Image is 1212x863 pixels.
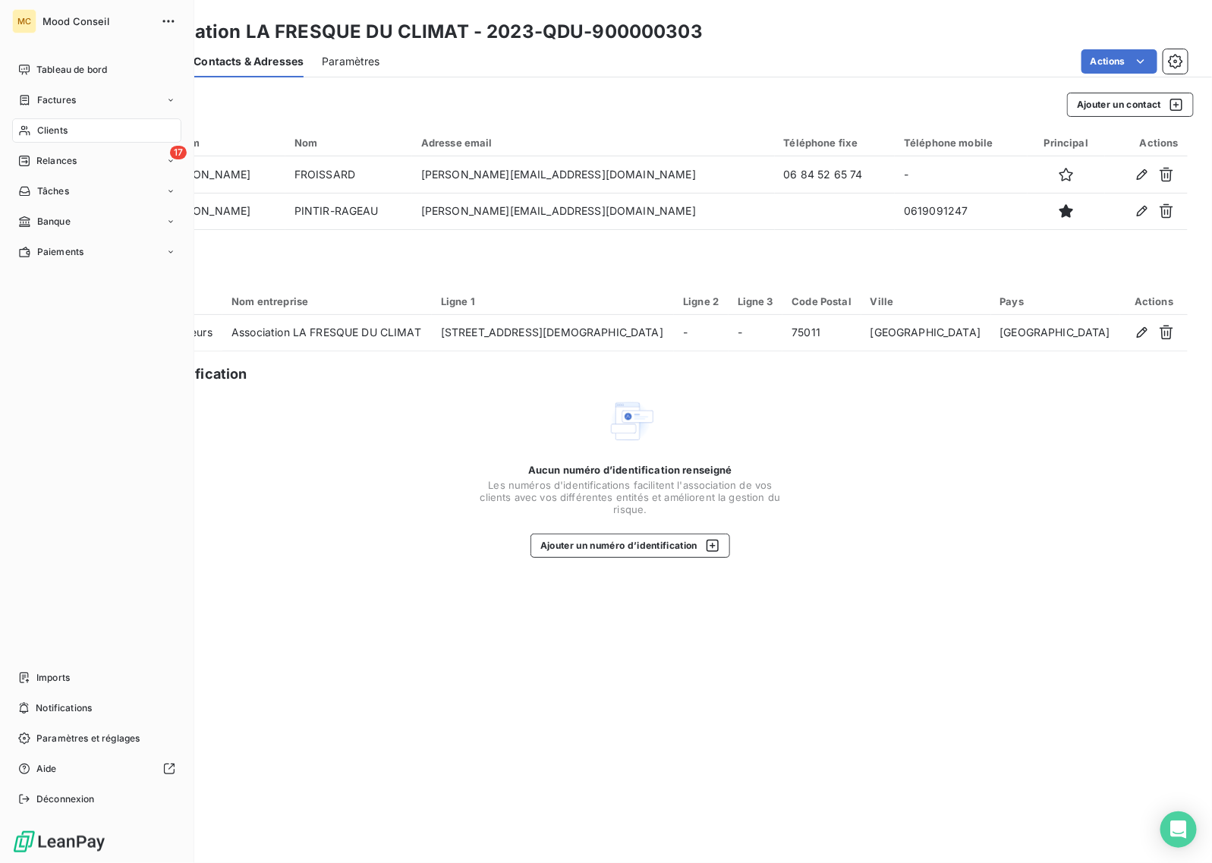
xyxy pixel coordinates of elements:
[792,295,852,307] div: Code Postal
[861,315,991,351] td: [GEOGRAPHIC_DATA]
[991,315,1121,351] td: [GEOGRAPHIC_DATA]
[738,295,774,307] div: Ligne 3
[36,154,77,168] span: Relances
[42,15,152,27] span: Mood Conseil
[1114,137,1179,149] div: Actions
[12,830,106,854] img: Logo LeanPay
[1067,93,1194,117] button: Ajouter un contact
[37,245,83,259] span: Paiements
[12,9,36,33] div: MC
[36,671,70,685] span: Imports
[412,193,775,229] td: [PERSON_NAME][EMAIL_ADDRESS][DOMAIN_NAME]
[322,54,380,69] span: Paramètres
[231,295,423,307] div: Nom entreprise
[153,193,285,229] td: [PERSON_NAME]
[294,137,403,149] div: Nom
[870,295,982,307] div: Ville
[12,757,181,781] a: Aide
[895,156,1028,193] td: -
[674,315,729,351] td: -
[37,124,68,137] span: Clients
[36,732,140,745] span: Paramètres et réglages
[36,701,92,715] span: Notifications
[162,137,275,149] div: Prénom
[222,315,432,351] td: Association LA FRESQUE DU CLIMAT
[1000,295,1112,307] div: Pays
[528,464,732,476] span: Aucun numéro d’identification renseigné
[36,762,57,776] span: Aide
[441,295,665,307] div: Ligne 1
[285,156,412,193] td: FROISSARD
[784,137,886,149] div: Téléphone fixe
[729,315,783,351] td: -
[479,479,782,515] span: Les numéros d'identifications facilitent l'association de vos clients avec vos différentes entité...
[1081,49,1157,74] button: Actions
[194,54,304,69] span: Contacts & Adresses
[775,156,896,193] td: 06 84 52 65 74
[37,215,71,228] span: Banque
[37,93,76,107] span: Factures
[421,137,766,149] div: Adresse email
[1160,811,1197,848] div: Open Intercom Messenger
[904,137,1018,149] div: Téléphone mobile
[134,18,703,46] h3: Association LA FRESQUE DU CLIMAT - 2023-QDU-900000303
[412,156,775,193] td: [PERSON_NAME][EMAIL_ADDRESS][DOMAIN_NAME]
[285,193,412,229] td: PINTIR-RAGEAU
[1037,137,1096,149] div: Principal
[170,146,187,159] span: 17
[1129,295,1179,307] div: Actions
[36,792,95,806] span: Déconnexion
[683,295,719,307] div: Ligne 2
[37,184,69,198] span: Tâches
[432,315,674,351] td: [STREET_ADDRESS][DEMOGRAPHIC_DATA]
[782,315,861,351] td: 75011
[895,193,1028,229] td: 0619091247
[530,534,730,558] button: Ajouter un numéro d’identification
[153,156,285,193] td: [PERSON_NAME]
[606,397,655,446] img: Empty state
[36,63,107,77] span: Tableau de bord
